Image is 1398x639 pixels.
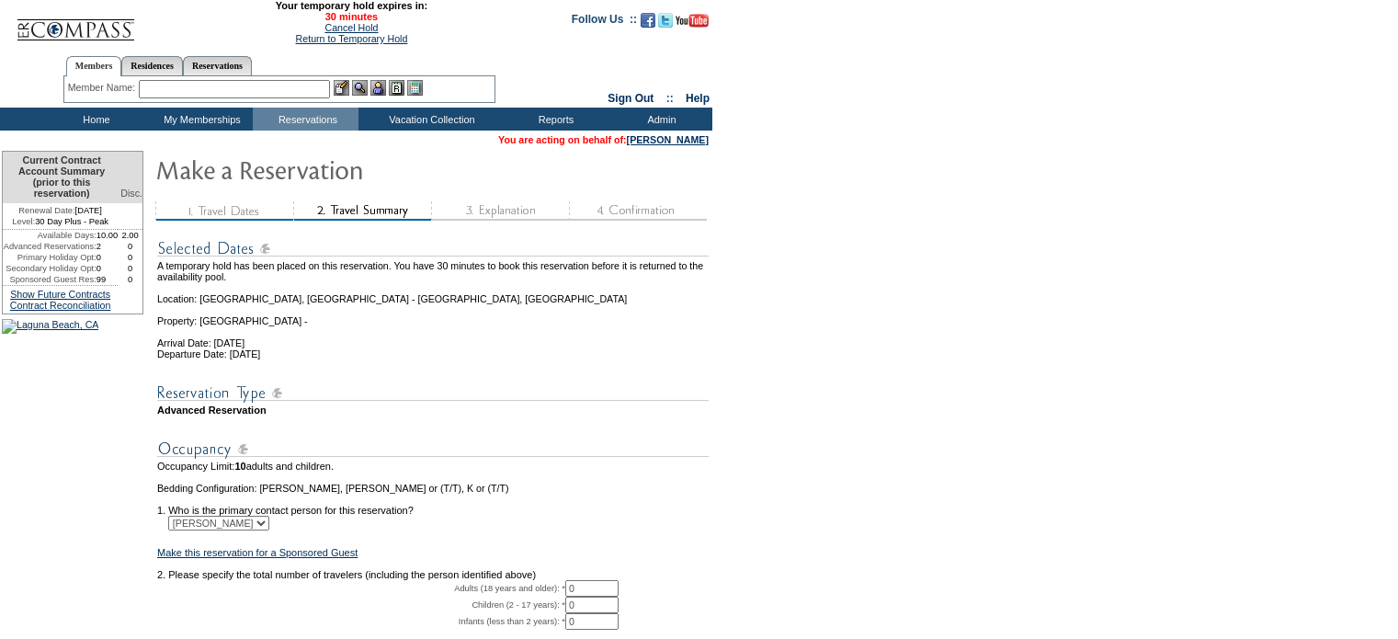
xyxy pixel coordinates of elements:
[3,252,97,263] td: Primary Holiday Opt:
[157,282,709,304] td: Location: [GEOGRAPHIC_DATA], [GEOGRAPHIC_DATA] - [GEOGRAPHIC_DATA], [GEOGRAPHIC_DATA]
[3,152,118,203] td: Current Contract Account Summary (prior to this reservation)
[118,230,142,241] td: 2.00
[157,597,565,613] td: Children (2 - 17 years): *
[118,274,142,285] td: 0
[12,216,35,227] span: Level:
[2,319,98,334] img: Laguna Beach, CA
[407,80,423,96] img: b_calculator.gif
[157,405,709,416] td: Advanced Reservation
[157,438,709,461] img: subTtlOccupancy.gif
[157,348,709,359] td: Departure Date: [DATE]
[120,188,142,199] span: Disc.
[658,18,673,29] a: Follow us on Twitter
[157,237,709,260] img: subTtlSelectedDates.gif
[296,33,408,44] a: Return to Temporary Hold
[641,13,655,28] img: Become our fan on Facebook
[572,11,637,33] td: Follow Us ::
[118,252,142,263] td: 0
[18,205,74,216] span: Renewal Date:
[389,80,404,96] img: Reservations
[97,274,119,285] td: 99
[431,201,569,221] img: step3_state1.gif
[10,289,110,300] a: Show Future Contracts
[3,263,97,274] td: Secondary Holiday Opt:
[676,14,709,28] img: Subscribe to our YouTube Channel
[3,203,118,216] td: [DATE]
[147,108,253,131] td: My Memberships
[118,241,142,252] td: 0
[3,241,97,252] td: Advanced Reservations:
[118,263,142,274] td: 0
[676,18,709,29] a: Subscribe to our YouTube Channel
[3,274,97,285] td: Sponsored Guest Res:
[157,547,358,558] a: Make this reservation for a Sponsored Guest
[157,304,709,326] td: Property: [GEOGRAPHIC_DATA] -
[607,108,712,131] td: Admin
[157,580,565,597] td: Adults (18 years and older): *
[97,263,119,274] td: 0
[370,80,386,96] img: Impersonate
[569,201,707,221] img: step4_state1.gif
[155,201,293,221] img: step1_state3.gif
[324,22,378,33] a: Cancel Hold
[658,13,673,28] img: Follow us on Twitter
[253,108,358,131] td: Reservations
[157,326,709,348] td: Arrival Date: [DATE]
[3,216,118,230] td: 30 Day Plus - Peak
[157,494,709,516] td: 1. Who is the primary contact person for this reservation?
[501,108,607,131] td: Reports
[68,80,139,96] div: Member Name:
[155,151,523,188] img: Make Reservation
[121,56,183,75] a: Residences
[334,80,349,96] img: b_edit.gif
[3,230,97,241] td: Available Days:
[234,461,245,472] span: 10
[641,18,655,29] a: Become our fan on Facebook
[293,201,431,221] img: step2_state2.gif
[358,108,501,131] td: Vacation Collection
[16,4,135,41] img: Compass Home
[183,56,252,75] a: Reservations
[66,56,122,76] a: Members
[10,300,111,311] a: Contract Reconciliation
[608,92,654,105] a: Sign Out
[144,11,558,22] span: 30 minutes
[157,569,709,580] td: 2. Please specify the total number of travelers (including the person identified above)
[686,92,710,105] a: Help
[498,134,709,145] span: You are acting on behalf of:
[157,483,709,494] td: Bedding Configuration: [PERSON_NAME], [PERSON_NAME] or (T/T), K or (T/T)
[157,382,709,405] img: subTtlResType.gif
[97,252,119,263] td: 0
[157,613,565,630] td: Infants (less than 2 years): *
[97,241,119,252] td: 2
[666,92,674,105] span: ::
[352,80,368,96] img: View
[157,461,709,472] td: Occupancy Limit: adults and children.
[41,108,147,131] td: Home
[627,134,709,145] a: [PERSON_NAME]
[157,260,709,282] td: A temporary hold has been placed on this reservation. You have 30 minutes to book this reservatio...
[97,230,119,241] td: 10.00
